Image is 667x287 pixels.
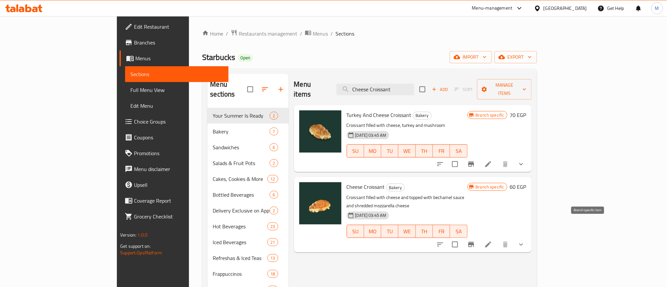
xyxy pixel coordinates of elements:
div: Bottled Beverages6 [207,187,288,203]
span: 18 [268,271,278,277]
a: Sections [125,66,228,82]
button: sort-choices [432,237,448,252]
div: Delivery Exclusive on Apps2 [207,203,288,218]
span: Turkey And Cheese Croissant [347,110,412,120]
div: Salads & Fruit Pots2 [207,155,288,171]
a: Menu disclaimer [120,161,228,177]
li: / [300,30,302,38]
button: SU [347,225,364,238]
input: search [336,84,414,95]
span: Edit Menu [130,102,223,110]
span: Grocery Checklist [134,213,223,220]
span: Sections [130,70,223,78]
div: items [267,238,278,246]
span: Sort sections [257,81,273,97]
div: items [270,207,278,215]
span: Coverage Report [134,197,223,205]
span: import [455,53,487,61]
a: Edit Restaurant [120,19,228,35]
span: 6 [270,144,278,151]
span: TH [418,146,430,156]
div: Bakery7 [207,124,288,139]
span: 2 [270,208,278,214]
span: Menu disclaimer [134,165,223,173]
span: SU [350,227,361,236]
button: show more [513,156,529,172]
li: / [331,30,333,38]
button: show more [513,237,529,252]
span: SU [350,146,361,156]
div: Iced Beverages21 [207,234,288,250]
span: Open [238,55,253,61]
a: Support.OpsPlatform [120,248,162,257]
button: delete [497,156,513,172]
span: FR [436,146,447,156]
span: Iced Beverages [213,238,267,246]
button: Manage items [477,79,532,100]
span: Frappuccinos [213,270,267,278]
div: items [267,175,278,183]
span: FR [436,227,447,236]
span: 7 [270,129,278,135]
h6: 60 EGP [510,182,526,191]
button: FR [433,225,450,238]
span: [DATE] 03:45 AM [353,132,389,138]
span: Add item [429,84,450,95]
span: Menus [135,54,223,62]
button: export [494,51,537,63]
svg: Show Choices [517,160,525,168]
nav: breadcrumb [202,29,537,38]
span: MO [367,227,379,236]
span: Branches [134,39,223,46]
button: Branch-specific-item [463,237,479,252]
div: Bakery [386,184,405,191]
span: Manage items [482,81,526,98]
span: Upsell [134,181,223,189]
img: Turkey And Cheese Croissant [299,110,341,153]
a: Edit menu item [484,160,492,168]
span: Bakery [413,112,431,119]
div: Sandwiches6 [207,139,288,155]
span: WE [401,227,413,236]
span: [DATE] 03:45 AM [353,212,389,218]
a: Choice Groups [120,114,228,129]
span: Refreshas & Iced Teas [213,254,267,262]
button: WE [398,144,415,158]
span: 21 [268,239,278,245]
button: MO [364,144,381,158]
a: Full Menu View [125,82,228,98]
span: Select section first [450,84,477,95]
div: items [270,128,278,135]
span: 13 [268,255,278,261]
div: Cakes, Cookies & More12 [207,171,288,187]
button: Add [429,84,450,95]
span: Delivery Exclusive on Apps [213,207,270,215]
span: Bottled Beverages [213,191,270,199]
span: Bakery [213,128,270,135]
span: Sandwiches [213,143,270,151]
svg: Show Choices [517,241,525,248]
button: Branch-specific-item [463,156,479,172]
span: Add [431,86,449,93]
span: 1.0.0 [138,231,148,239]
span: M [655,5,659,12]
div: items [270,159,278,167]
span: Your Summer Is Ready [213,112,270,120]
span: Salads & Fruit Pots [213,159,270,167]
img: Cheese Croissant [299,182,341,224]
h2: Menu items [294,79,329,99]
button: sort-choices [432,156,448,172]
div: Refreshas & Iced Teas13 [207,250,288,266]
button: import [450,51,492,63]
span: Branch specific [473,112,507,118]
span: 12 [268,176,278,182]
p: Croissant filled with cheese and topped with bechamel sauce and shredded mozzarella cheese [347,193,467,210]
span: Get support on: [120,242,150,250]
span: SA [453,146,465,156]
